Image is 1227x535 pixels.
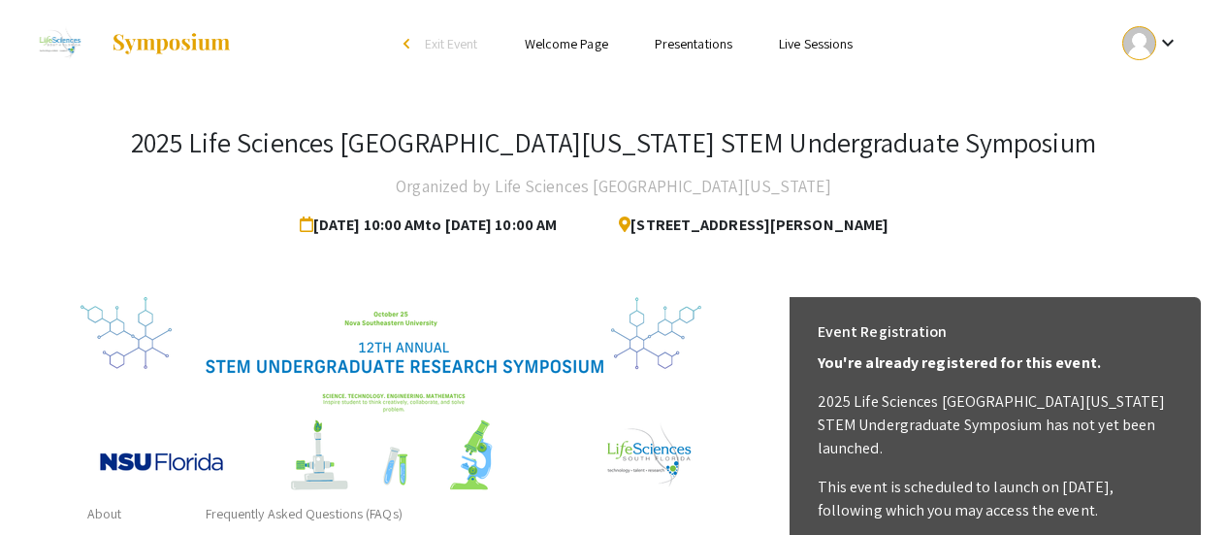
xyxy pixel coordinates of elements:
h4: Organized by Life Sciences [GEOGRAPHIC_DATA][US_STATE] [396,167,830,206]
a: Presentations [655,35,732,52]
p: This event is scheduled to launch on [DATE], following which you may access the event. [818,476,1173,522]
span: [DATE] 10:00 AM to [DATE] 10:00 AM [300,206,565,245]
p: 2025 Life Sciences [GEOGRAPHIC_DATA][US_STATE] STEM Undergraduate Symposium has not yet been laun... [818,390,1173,460]
img: 32153a09-f8cb-4114-bf27-cfb6bc84fc69.png [81,297,701,491]
h6: Event Registration [818,313,948,351]
div: About [87,504,122,524]
div: arrow_back_ios [404,38,415,50]
div: Frequently Asked Questions (FAQs) [206,504,403,524]
span: Exit Event [425,35,478,52]
a: Welcome Page [525,35,608,52]
mat-icon: Expand account dropdown [1156,31,1179,54]
a: Live Sessions [779,35,853,52]
img: Symposium by ForagerOne [111,32,232,55]
p: You're already registered for this event. [818,351,1173,375]
h3: 2025 Life Sciences [GEOGRAPHIC_DATA][US_STATE] STEM Undergraduate Symposium [131,126,1096,159]
span: [STREET_ADDRESS][PERSON_NAME] [603,206,888,245]
iframe: Chat [15,448,82,520]
button: Expand account dropdown [1102,21,1200,65]
img: 2025 Life Sciences South Florida STEM Undergraduate Symposium [27,19,92,68]
a: 2025 Life Sciences South Florida STEM Undergraduate Symposium [27,19,233,68]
